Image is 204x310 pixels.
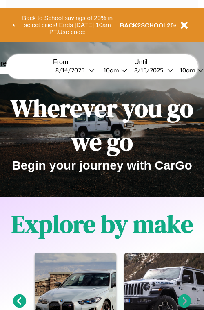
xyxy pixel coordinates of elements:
div: 8 / 14 / 2025 [55,66,89,74]
b: BACK2SCHOOL20 [120,22,174,29]
label: From [53,59,130,66]
div: 8 / 15 / 2025 [134,66,167,74]
button: Back to School savings of 20% in select cities! Ends [DATE] 10am PT.Use code: [15,12,120,38]
h1: Explore by make [11,207,193,241]
div: 10am [100,66,121,74]
div: 10am [176,66,197,74]
button: 10am [97,66,130,75]
button: 8/14/2025 [53,66,97,75]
